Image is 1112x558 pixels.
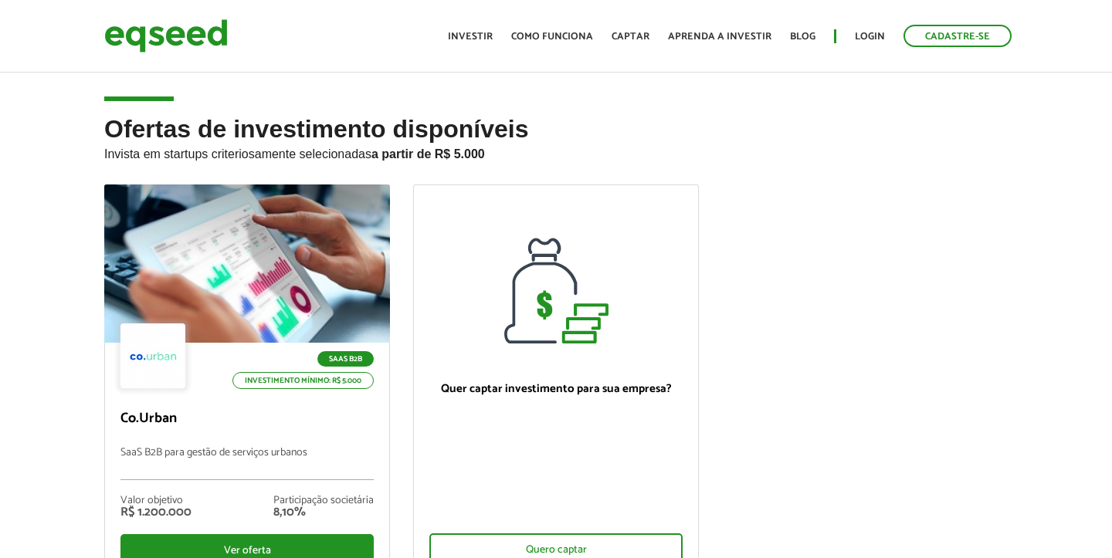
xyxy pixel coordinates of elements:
[371,147,485,161] strong: a partir de R$ 5.000
[317,351,374,367] p: SaaS B2B
[511,32,593,42] a: Como funciona
[120,411,374,428] p: Co.Urban
[612,32,649,42] a: Captar
[790,32,815,42] a: Blog
[120,506,192,519] div: R$ 1.200.000
[104,15,228,56] img: EqSeed
[120,447,374,480] p: SaaS B2B para gestão de serviços urbanos
[273,506,374,519] div: 8,10%
[903,25,1012,47] a: Cadastre-se
[104,143,1008,161] p: Invista em startups criteriosamente selecionadas
[429,382,683,396] p: Quer captar investimento para sua empresa?
[273,495,374,506] div: Participação societária
[120,495,192,506] div: Valor objetivo
[668,32,771,42] a: Aprenda a investir
[448,32,493,42] a: Investir
[232,372,374,389] p: Investimento mínimo: R$ 5.000
[104,116,1008,184] h2: Ofertas de investimento disponíveis
[855,32,885,42] a: Login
